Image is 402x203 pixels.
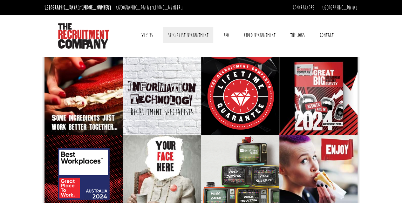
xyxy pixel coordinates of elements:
[43,3,113,13] li: [GEOGRAPHIC_DATA]:
[114,3,184,13] li: [GEOGRAPHIC_DATA]:
[163,27,213,43] a: Specialist Recruitment
[285,27,310,43] a: The Jobs
[219,27,234,43] a: RPO
[153,4,183,11] a: [PHONE_NUMBER]
[293,4,314,11] a: Contractors
[81,4,111,11] a: [PHONE_NUMBER]
[58,23,109,49] img: The Recruitment Company
[136,27,158,43] a: Why Us
[315,27,338,43] a: Contact
[239,27,280,43] a: Video Recruitment
[322,4,358,11] a: [GEOGRAPHIC_DATA]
